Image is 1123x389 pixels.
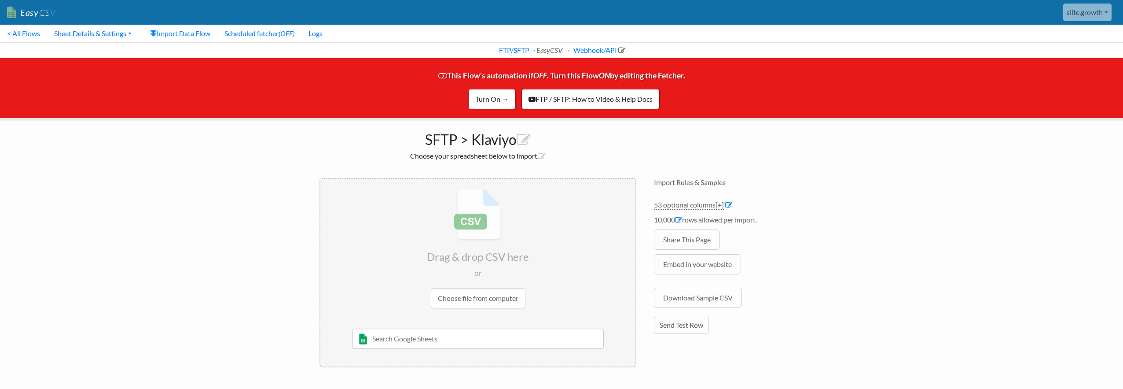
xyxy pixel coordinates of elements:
[654,200,724,210] a: 53 optional columns[+]
[217,25,301,42] a: Scheduled fetcher(OFF)
[654,215,804,230] li: 10,000 rows allowed per import.
[521,89,660,109] a: FTP / SFTP: How to Video & Help Docs
[654,254,741,274] a: Embed in your website
[599,71,610,80] i: ON
[352,329,604,349] input: Search Google Sheets
[468,89,516,109] a: Turn On →
[654,178,804,186] h4: Import Rules & Samples
[301,25,330,42] a: Logs
[572,46,625,54] a: Webhook/API
[47,25,139,42] a: Sheet Details & Settings
[536,46,571,54] i: EasyCSV →
[654,317,709,333] a: Send Test Row
[319,152,636,160] h2: Choose your spreadsheet below to import.
[279,29,294,37] i: (OFF)
[38,7,55,18] span: CSV
[7,4,55,22] a: EasyCSV
[143,25,217,42] a: Import Data Flow
[319,127,636,148] h1: SFTP > Klaviyo
[716,200,724,209] span: [+]
[533,71,547,80] i: OFF
[1063,4,1112,21] a: siite.growth
[498,46,529,54] a: FTP/SFTP
[654,230,720,250] a: Share This Page
[654,288,742,308] a: Download Sample CSV
[438,71,685,101] span: This Flow's automation if . Turn this Flow by editing the Fetcher.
